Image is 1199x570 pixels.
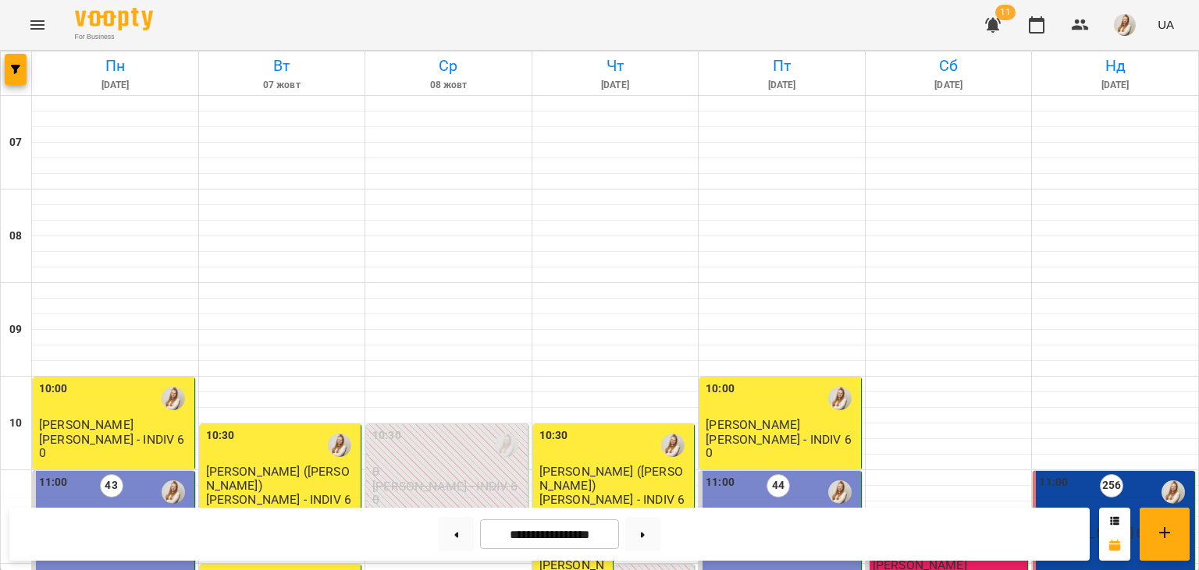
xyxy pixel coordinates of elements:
[9,228,22,245] h6: 08
[75,32,153,42] span: For Business
[372,480,525,507] p: [PERSON_NAME] - INDIV 60
[39,474,68,491] label: 11:00
[9,134,22,151] h6: 07
[201,54,363,78] h6: Вт
[328,434,351,457] img: Адамович Вікторія
[706,474,735,491] label: 11:00
[39,417,133,432] span: [PERSON_NAME]
[100,474,123,497] label: 43
[539,427,568,444] label: 10:30
[206,493,358,520] p: [PERSON_NAME] - INDIV 60
[1039,474,1068,491] label: 11:00
[368,54,529,78] h6: Ср
[34,78,196,93] h6: [DATE]
[995,5,1016,20] span: 11
[701,54,863,78] h6: Пт
[162,480,185,504] img: Адамович Вікторія
[706,433,858,460] p: [PERSON_NAME] - INDIV 60
[1114,14,1136,36] img: db46d55e6fdf8c79d257263fe8ff9f52.jpeg
[828,480,852,504] img: Адамович Вікторія
[19,6,56,44] button: Menu
[539,493,692,520] p: [PERSON_NAME] - INDIV 60
[868,54,1030,78] h6: Сб
[868,78,1030,93] h6: [DATE]
[206,464,350,492] span: [PERSON_NAME] ([PERSON_NAME])
[1158,16,1174,33] span: UA
[661,434,685,457] img: Адамович Вікторія
[706,417,800,432] span: [PERSON_NAME]
[828,387,852,410] img: Адамович Вікторія
[201,78,363,93] h6: 07 жовт
[372,427,401,444] label: 10:30
[1100,474,1123,497] label: 256
[1162,480,1185,504] img: Адамович Вікторія
[701,78,863,93] h6: [DATE]
[535,78,696,93] h6: [DATE]
[372,465,525,478] p: 0
[1034,78,1196,93] h6: [DATE]
[539,464,683,492] span: [PERSON_NAME] ([PERSON_NAME])
[34,54,196,78] h6: Пн
[162,387,185,410] img: Адамович Вікторія
[767,474,790,497] label: 44
[706,381,735,398] label: 10:00
[535,54,696,78] h6: Чт
[39,381,68,398] label: 10:00
[9,321,22,338] h6: 09
[495,434,518,457] img: Адамович Вікторія
[39,433,191,460] p: [PERSON_NAME] - INDIV 60
[206,427,235,444] label: 10:30
[368,78,529,93] h6: 08 жовт
[9,415,22,432] h6: 10
[1151,10,1180,39] button: UA
[75,8,153,30] img: Voopty Logo
[1034,54,1196,78] h6: Нд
